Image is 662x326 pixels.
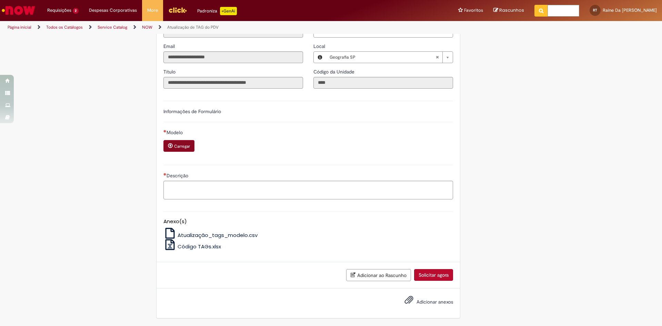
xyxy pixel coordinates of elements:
[167,172,190,179] span: Descrição
[163,77,303,89] input: Título
[163,130,167,132] span: Necessários
[163,51,303,63] input: Email
[47,7,71,14] span: Requisições
[313,68,356,75] label: Somente leitura - Código da Unidade
[168,5,187,15] img: click_logo_yellow_360x200.png
[432,52,442,63] abbr: Limpar campo Local
[330,52,435,63] span: Geografia SP
[89,7,137,14] span: Despesas Corporativas
[314,52,326,63] button: Local, Visualizar este registro Geografia SP
[346,269,411,281] button: Adicionar ao Rascunho
[163,43,176,50] label: Somente leitura - Email
[313,77,453,89] input: Código da Unidade
[98,24,127,30] a: Service Catalog
[178,231,258,239] span: Atualização_tags_modelo.csv
[197,7,237,15] div: Padroniza
[313,43,327,49] span: Local
[142,24,152,30] a: NOW
[8,24,31,30] a: Página inicial
[163,243,221,250] a: Código TAGs.xlsx
[326,52,453,63] a: Geografia SPLimpar campo Local
[147,7,158,14] span: More
[534,5,548,17] button: Pesquisar
[499,7,524,13] span: Rascunhos
[163,219,453,225] h5: Anexo(s)
[313,69,356,75] span: Somente leitura - Código da Unidade
[414,269,453,281] button: Solicitar agora
[220,7,237,15] p: +GenAi
[593,8,597,12] span: RT
[73,8,79,14] span: 2
[163,69,177,75] span: Somente leitura - Título
[464,7,483,14] span: Favoritos
[163,231,258,239] a: Atualização_tags_modelo.csv
[167,129,184,136] span: Modelo
[417,299,453,305] span: Adicionar anexos
[163,173,167,176] span: Necessários
[1,3,36,17] img: ServiceNow
[46,24,83,30] a: Todos os Catálogos
[603,7,657,13] span: Raine Da [PERSON_NAME]
[178,243,221,250] span: Código TAGs.xlsx
[403,294,415,309] button: Adicionar anexos
[5,21,436,34] ul: Trilhas de página
[163,43,176,49] span: Somente leitura - Email
[174,144,190,149] small: Carregar
[493,7,524,14] a: Rascunhos
[163,181,453,199] textarea: Descrição
[163,68,177,75] label: Somente leitura - Título
[163,108,221,115] label: Informações de Formulário
[167,24,219,30] a: Atualização de TAG do PDV
[163,140,194,152] button: Carregar anexo de Modelo Required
